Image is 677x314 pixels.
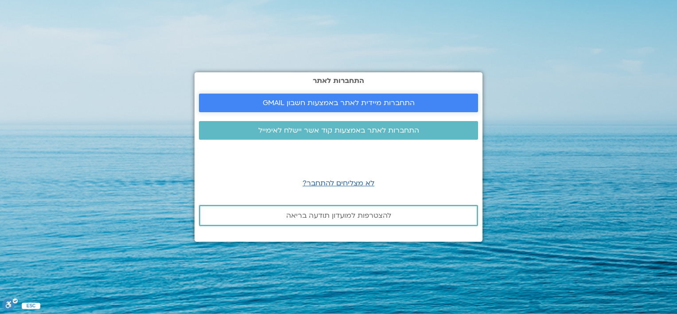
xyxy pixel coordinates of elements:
[263,99,415,107] span: התחברות מיידית לאתר באמצעות חשבון GMAIL
[199,121,478,140] a: התחברות לאתר באמצעות קוד אשר יישלח לאימייל
[303,178,374,188] a: לא מצליחים להתחבר?
[258,126,419,134] span: התחברות לאתר באמצעות קוד אשר יישלח לאימייל
[199,205,478,226] a: להצטרפות למועדון תודעה בריאה
[199,77,478,85] h2: התחברות לאתר
[199,94,478,112] a: התחברות מיידית לאתר באמצעות חשבון GMAIL
[286,212,391,220] span: להצטרפות למועדון תודעה בריאה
